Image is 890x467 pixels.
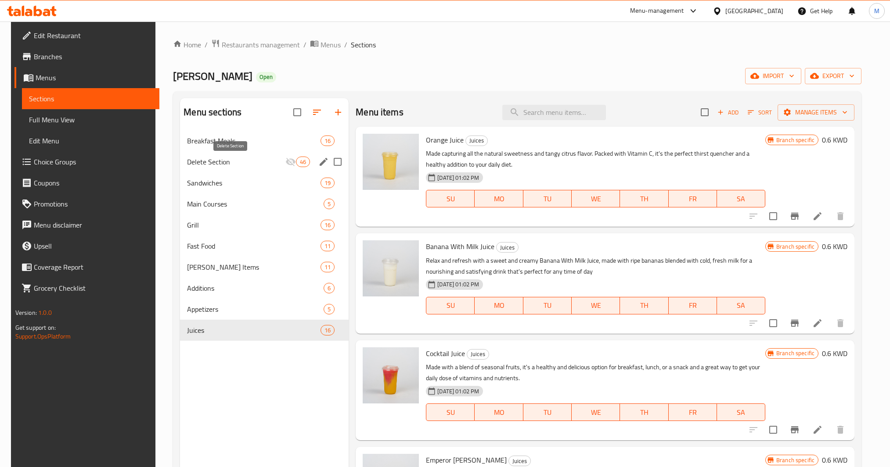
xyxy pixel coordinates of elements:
button: Manage items [778,104,854,121]
div: [PERSON_NAME] Items11 [180,257,349,278]
button: TH [620,190,668,207]
span: TH [623,299,665,312]
button: delete [830,419,851,440]
span: TU [527,193,568,205]
h6: 0.6 KWD [822,454,847,466]
div: items [321,178,335,188]
span: [DATE] 01:02 PM [434,174,483,182]
span: Manage items [785,107,847,118]
h2: Menu items [356,106,404,119]
span: Add item [714,106,742,119]
div: Shami Items [187,262,321,272]
span: Emperor [PERSON_NAME] [426,453,507,467]
span: Juices [467,349,489,359]
button: Sort [746,106,774,119]
span: SU [430,193,471,205]
button: MO [475,190,523,207]
div: Grill16 [180,214,349,235]
button: TH [620,297,668,314]
h2: Menu sections [184,106,241,119]
button: delete [830,206,851,227]
button: MO [475,403,523,421]
button: Branch-specific-item [784,419,805,440]
a: Menu disclaimer [14,214,160,235]
button: TU [523,403,572,421]
div: items [321,241,335,251]
div: Sandwiches [187,178,321,188]
span: Select section [695,103,714,121]
img: Orange Juice [363,134,419,190]
span: WE [575,299,616,312]
button: export [805,68,861,84]
div: items [321,135,335,146]
span: TH [623,406,665,419]
div: Menu-management [630,6,684,16]
span: Sections [351,39,376,50]
h6: 0.6 KWD [822,347,847,360]
span: Sort items [742,106,778,119]
span: TU [527,406,568,419]
a: Full Menu View [22,109,160,130]
div: [GEOGRAPHIC_DATA] [725,6,783,16]
button: Branch-specific-item [784,206,805,227]
a: Restaurants management [211,39,300,50]
button: SA [717,190,765,207]
button: FR [669,297,717,314]
span: Branch specific [773,136,818,144]
span: Branch specific [773,456,818,464]
a: Home [173,39,201,50]
span: [PERSON_NAME] Items [187,262,321,272]
div: Juices [465,135,488,146]
a: Upsell [14,235,160,257]
p: Made with a blend of seasonal fruits, it's a healthy and delicious option for breakfast, lunch, o... [426,362,765,384]
span: Menus [321,39,341,50]
div: items [324,304,335,314]
span: [DATE] 01:02 PM [434,280,483,289]
span: MO [478,193,519,205]
span: 16 [321,137,334,145]
button: import [745,68,801,84]
span: Restaurants management [222,39,300,50]
span: export [812,71,854,82]
button: Add section [328,102,349,123]
span: 5 [324,200,334,208]
span: Orange Juice [426,133,464,146]
button: FR [669,190,717,207]
span: Branch specific [773,242,818,251]
div: Juices [467,349,489,360]
span: Juices [187,325,321,335]
span: Main Courses [187,199,324,209]
a: Edit Menu [22,130,160,151]
a: Branches [14,46,160,67]
span: Menus [36,72,153,83]
div: Open [256,72,276,82]
span: Select to update [764,207,782,225]
button: SA [717,297,765,314]
a: Promotions [14,193,160,214]
span: WE [575,193,616,205]
span: Grocery Checklist [34,283,153,293]
input: search [502,105,606,120]
span: 46 [296,158,310,166]
span: Banana With Milk Juice [426,240,494,253]
div: Main Courses5 [180,193,349,214]
span: FR [672,406,713,419]
button: TU [523,297,572,314]
span: TU [527,299,568,312]
div: Sandwiches19 [180,172,349,193]
span: FR [672,193,713,205]
a: Grocery Checklist [14,278,160,299]
a: Coupons [14,172,160,193]
span: Select to update [764,421,782,439]
button: WE [572,403,620,421]
span: import [752,71,794,82]
span: 16 [321,221,334,229]
a: Edit menu item [812,318,823,328]
a: Choice Groups [14,151,160,172]
h6: 0.6 KWD [822,240,847,253]
span: 19 [321,179,334,187]
span: Coverage Report [34,262,153,272]
li: / [344,39,347,50]
li: / [303,39,306,50]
